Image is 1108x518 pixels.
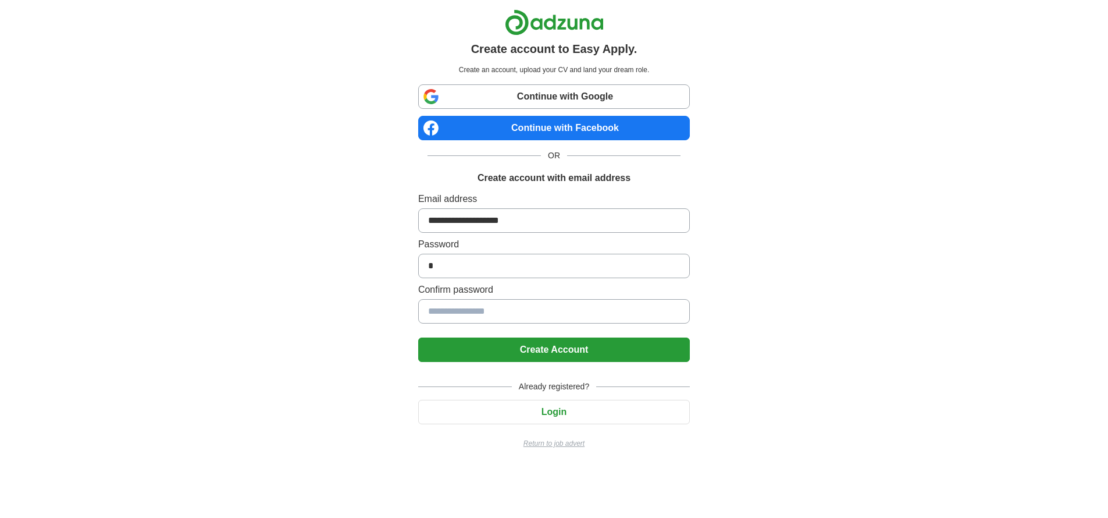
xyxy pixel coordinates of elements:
label: Password [418,237,690,251]
h1: Create account to Easy Apply. [471,40,637,58]
label: Confirm password [418,283,690,297]
a: Return to job advert [418,438,690,449]
a: Continue with Facebook [418,116,690,140]
p: Create an account, upload your CV and land your dream role. [421,65,687,75]
button: Login [418,400,690,424]
button: Create Account [418,338,690,362]
span: Already registered? [512,381,596,393]
a: Continue with Google [418,84,690,109]
a: Login [418,407,690,417]
span: OR [541,150,567,162]
label: Email address [418,192,690,206]
img: Adzuna logo [505,9,604,36]
h1: Create account with email address [478,171,630,185]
